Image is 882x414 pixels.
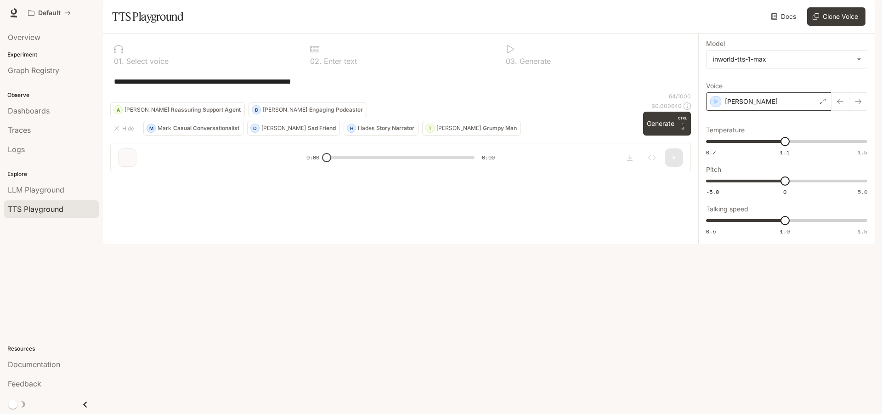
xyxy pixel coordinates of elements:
p: Select voice [124,57,169,65]
p: 64 / 1000 [669,92,691,100]
p: [PERSON_NAME] [436,125,481,131]
div: D [252,102,260,117]
span: 1.5 [858,227,867,235]
p: Voice [706,83,723,89]
p: Sad Friend [308,125,336,131]
p: 0 3 . [506,57,517,65]
p: Temperature [706,127,745,133]
p: [PERSON_NAME] [263,107,307,113]
span: 1.5 [858,148,867,156]
div: T [426,121,434,136]
button: GenerateCTRL +⏎ [643,112,691,136]
button: A[PERSON_NAME]Reassuring Support Agent [110,102,245,117]
p: Pitch [706,166,721,173]
button: Clone Voice [807,7,865,26]
p: [PERSON_NAME] [261,125,306,131]
p: 0 2 . [310,57,322,65]
p: Generate [517,57,551,65]
button: T[PERSON_NAME]Grumpy Man [422,121,521,136]
p: Default [38,9,61,17]
p: Model [706,40,725,47]
p: ⏎ [678,115,687,132]
button: All workspaces [24,4,75,22]
p: [PERSON_NAME] [725,97,778,106]
p: Story Narrator [376,125,414,131]
span: 0 [783,188,786,196]
div: A [114,102,122,117]
button: D[PERSON_NAME]Engaging Podcaster [249,102,367,117]
p: $ 0.000640 [651,102,682,110]
span: 0.7 [706,148,716,156]
p: Mark [158,125,171,131]
span: -5.0 [706,188,719,196]
div: inworld-tts-1-max [707,51,867,68]
p: [PERSON_NAME] [124,107,169,113]
span: 0.5 [706,227,716,235]
span: 1.1 [780,148,790,156]
p: 0 1 . [114,57,124,65]
button: Hide [110,121,140,136]
p: Talking speed [706,206,748,212]
p: Hades [358,125,374,131]
button: HHadesStory Narrator [344,121,418,136]
span: 1.0 [780,227,790,235]
p: Reassuring Support Agent [171,107,241,113]
button: O[PERSON_NAME]Sad Friend [247,121,340,136]
h1: TTS Playground [112,7,183,26]
div: M [147,121,155,136]
div: inworld-tts-1-max [713,55,852,64]
p: Casual Conversationalist [173,125,239,131]
p: Engaging Podcaster [309,107,363,113]
p: Grumpy Man [483,125,517,131]
button: MMarkCasual Conversationalist [143,121,243,136]
p: Enter text [322,57,357,65]
span: 5.0 [858,188,867,196]
div: H [347,121,356,136]
a: Docs [769,7,800,26]
div: O [251,121,259,136]
p: CTRL + [678,115,687,126]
